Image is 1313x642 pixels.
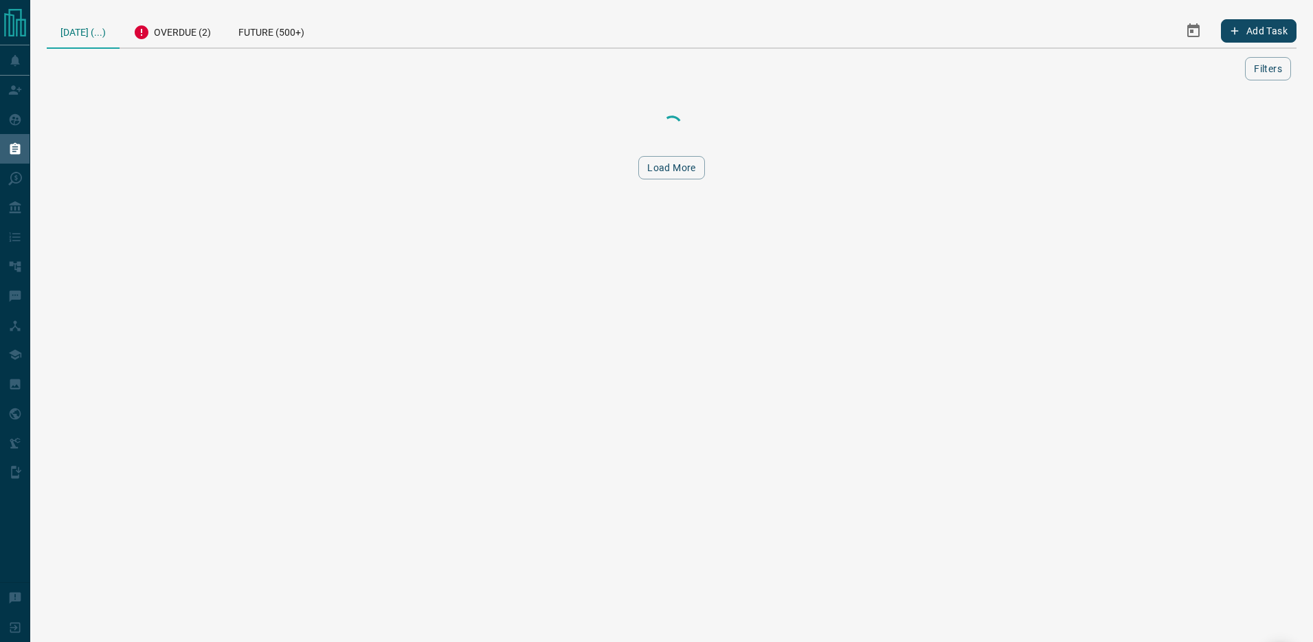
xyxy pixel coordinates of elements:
button: Filters [1245,57,1291,80]
div: Overdue (2) [120,14,225,47]
button: Add Task [1221,19,1297,43]
div: Loading [603,112,741,140]
div: [DATE] (...) [47,14,120,49]
button: Load More [638,156,705,179]
button: Select Date Range [1177,14,1210,47]
div: Future (500+) [225,14,318,47]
